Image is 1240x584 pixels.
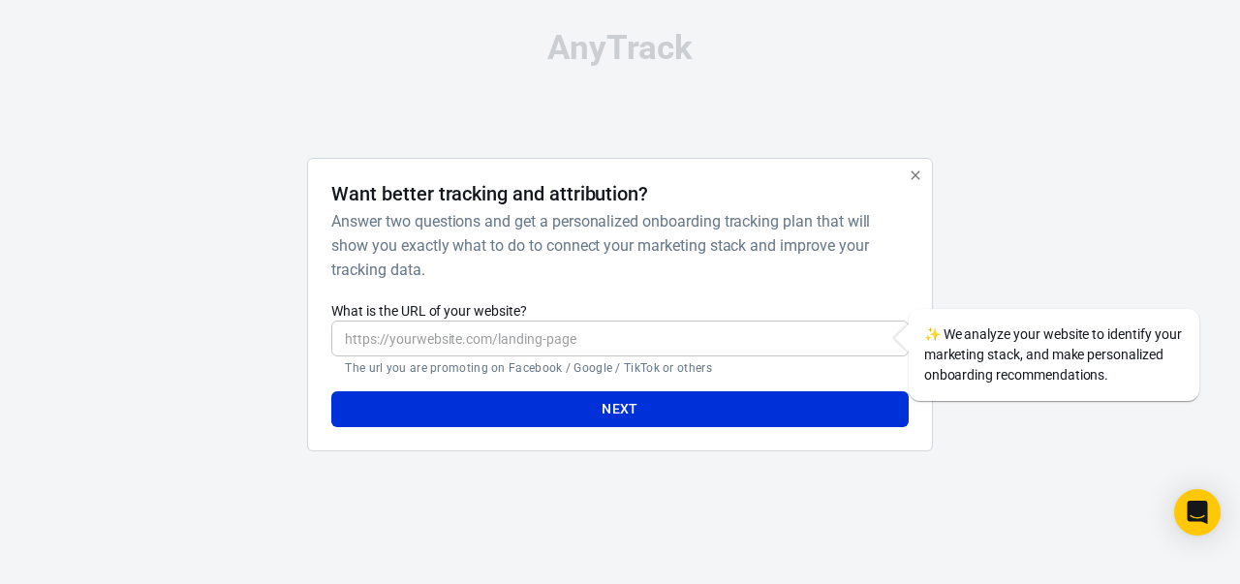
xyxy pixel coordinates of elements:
button: Next [331,391,908,427]
div: Open Intercom Messenger [1174,489,1221,536]
div: AnyTrack [136,31,1104,65]
h6: Answer two questions and get a personalized onboarding tracking plan that will show you exactly w... [331,209,900,282]
p: The url you are promoting on Facebook / Google / TikTok or others [345,360,894,376]
label: What is the URL of your website? [331,301,908,321]
span: sparkles [924,326,941,342]
input: https://yourwebsite.com/landing-page [331,321,908,356]
h4: Want better tracking and attribution? [331,182,648,205]
div: We analyze your website to identify your marketing stack, and make personalized onboarding recomm... [909,309,1199,401]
